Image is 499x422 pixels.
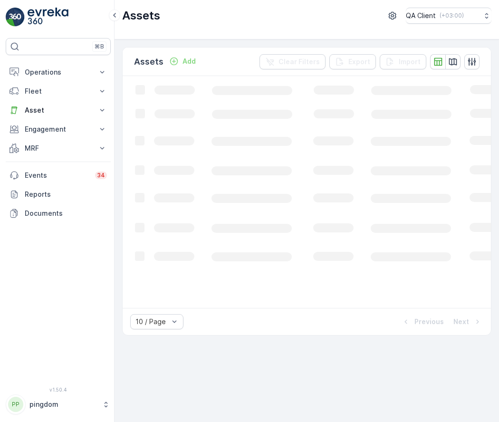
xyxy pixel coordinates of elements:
[400,316,445,327] button: Previous
[28,8,68,27] img: logo_light-DOdMpM7g.png
[6,204,111,223] a: Documents
[452,316,483,327] button: Next
[6,8,25,27] img: logo
[134,55,163,68] p: Assets
[6,387,111,393] span: v 1.50.4
[6,139,111,158] button: MRF
[348,57,370,67] p: Export
[25,125,92,134] p: Engagement
[440,12,464,19] p: ( +03:00 )
[25,171,89,180] p: Events
[122,8,160,23] p: Assets
[329,54,376,69] button: Export
[25,105,92,115] p: Asset
[25,67,92,77] p: Operations
[95,43,104,50] p: ⌘B
[8,397,23,412] div: PP
[29,400,97,409] p: pingdom
[6,185,111,204] a: Reports
[97,172,105,179] p: 34
[6,63,111,82] button: Operations
[259,54,326,69] button: Clear Filters
[6,101,111,120] button: Asset
[406,11,436,20] p: QA Client
[6,394,111,414] button: PPpingdom
[399,57,421,67] p: Import
[278,57,320,67] p: Clear Filters
[414,317,444,326] p: Previous
[25,86,92,96] p: Fleet
[25,144,92,153] p: MRF
[25,190,107,199] p: Reports
[182,57,196,66] p: Add
[25,209,107,218] p: Documents
[6,120,111,139] button: Engagement
[6,166,111,185] a: Events34
[406,8,491,24] button: QA Client(+03:00)
[380,54,426,69] button: Import
[453,317,469,326] p: Next
[6,82,111,101] button: Fleet
[165,56,200,67] button: Add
